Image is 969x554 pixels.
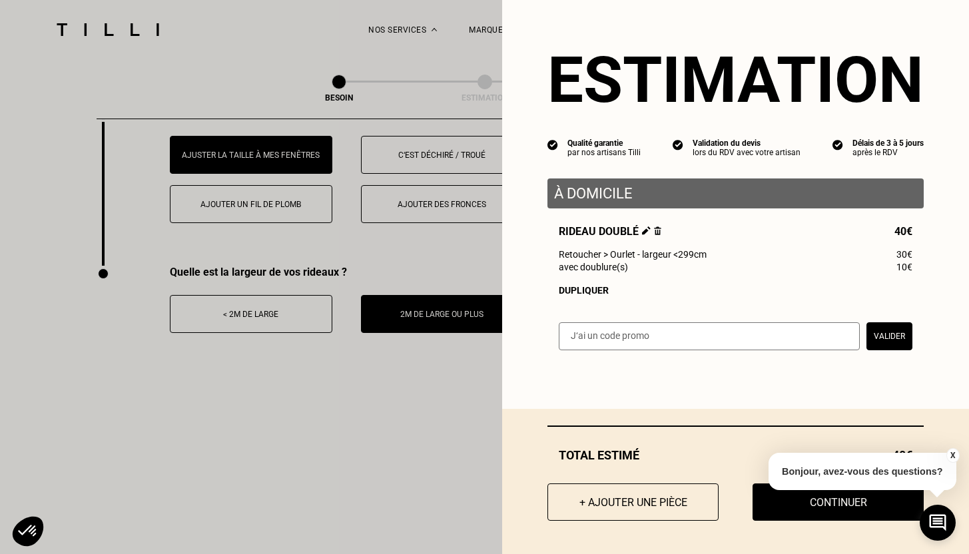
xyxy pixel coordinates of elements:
span: 40€ [894,225,912,238]
span: avec doublure(s) [559,262,628,272]
button: + Ajouter une pièce [547,483,719,521]
p: À domicile [554,185,917,202]
span: 10€ [896,262,912,272]
img: Éditer [642,226,651,235]
img: Supprimer [654,226,661,235]
div: Qualité garantie [567,138,641,148]
span: 30€ [896,249,912,260]
div: Dupliquer [559,285,912,296]
p: Bonjour, avez-vous des questions? [769,453,956,490]
img: icon list info [547,138,558,150]
img: icon list info [832,138,843,150]
div: Délais de 3 à 5 jours [852,138,924,148]
div: Total estimé [547,448,924,462]
div: après le RDV [852,148,924,157]
span: Retoucher > Ourlet - largeur <299cm [559,249,707,260]
div: par nos artisans Tilli [567,148,641,157]
section: Estimation [547,43,924,117]
div: lors du RDV avec votre artisan [693,148,801,157]
img: icon list info [673,138,683,150]
input: J‘ai un code promo [559,322,860,350]
button: X [946,448,959,463]
div: Validation du devis [693,138,801,148]
span: Rideau doublé [559,225,661,238]
button: Valider [866,322,912,350]
button: Continuer [753,483,924,521]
